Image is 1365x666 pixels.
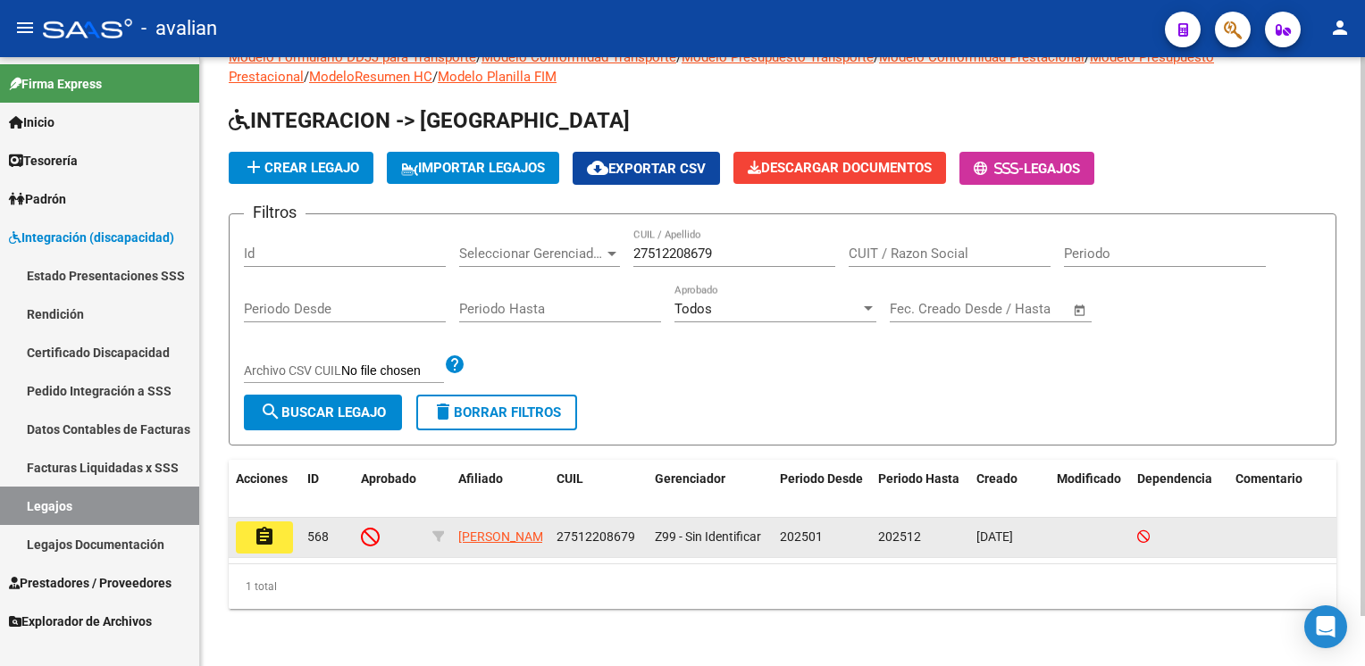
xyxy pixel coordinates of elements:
button: Borrar Filtros [416,395,577,430]
a: Modelo Formulario DDJJ para Transporte [229,49,476,65]
button: -Legajos [959,152,1094,185]
div: Open Intercom Messenger [1304,605,1347,648]
span: CUIL [557,471,583,486]
a: ModeloResumen HC [309,69,432,85]
datatable-header-cell: Afiliado [451,460,549,519]
span: Tesorería [9,151,78,171]
span: Aprobado [361,471,416,486]
span: Creado [976,471,1017,486]
a: Modelo Presupuesto Transporte [682,49,874,65]
a: Modelo Conformidad Prestacional [879,49,1084,65]
span: Archivo CSV CUIL [244,363,341,378]
span: Crear Legajo [243,160,359,176]
mat-icon: delete [432,401,454,422]
a: Modelo Planilla FIM [438,69,557,85]
mat-icon: search [260,401,281,422]
span: Modificado [1057,471,1121,486]
datatable-header-cell: ID [300,460,354,519]
span: [DATE] [976,529,1013,544]
button: Crear Legajo [229,152,373,184]
span: Integración (discapacidad) [9,228,174,247]
span: Acciones [236,471,288,486]
span: Inicio [9,112,54,132]
datatable-header-cell: CUIL [549,460,648,519]
span: Explorador de Archivos [9,612,152,631]
span: 202512 [878,529,921,544]
span: Borrar Filtros [432,404,561,420]
input: Fecha fin [978,301,1065,317]
mat-icon: cloud_download [587,157,608,179]
span: Todos [674,301,712,317]
span: Prestadores / Proveedores [9,573,172,593]
span: Buscar Legajo [260,404,386,420]
span: 568 [307,529,329,544]
datatable-header-cell: Comentario [1228,460,1336,519]
datatable-header-cell: Acciones [229,460,300,519]
span: Padrón [9,189,66,209]
span: 202501 [780,529,823,544]
datatable-header-cell: Periodo Desde [773,460,871,519]
div: 1 total [229,564,1336,609]
span: Descargar Documentos [748,160,932,176]
h3: Filtros [244,200,306,225]
a: Modelo Conformidad Transporte [482,49,676,65]
span: INTEGRACION -> [GEOGRAPHIC_DATA] [229,108,630,133]
span: IMPORTAR LEGAJOS [401,160,545,176]
span: Dependencia [1137,471,1212,486]
span: ID [307,471,319,486]
span: Periodo Hasta [878,471,959,486]
input: Fecha inicio [890,301,962,317]
button: Open calendar [1070,300,1091,321]
mat-icon: add [243,156,264,178]
datatable-header-cell: Gerenciador [648,460,773,519]
span: Firma Express [9,74,102,94]
span: Legajos [1024,161,1080,177]
button: Buscar Legajo [244,395,402,430]
span: Periodo Desde [780,471,863,486]
input: Archivo CSV CUIL [341,363,444,379]
span: Seleccionar Gerenciador [459,246,604,262]
span: Z99 - Sin Identificar [655,529,761,544]
button: IMPORTAR LEGAJOS [387,152,559,184]
datatable-header-cell: Creado [969,460,1050,519]
span: - [974,161,1024,177]
mat-icon: person [1329,17,1351,38]
datatable-header-cell: Dependencia [1130,460,1228,519]
span: Afiliado [458,471,503,486]
datatable-header-cell: Aprobado [354,460,425,519]
span: Gerenciador [655,471,725,486]
button: Descargar Documentos [733,152,946,184]
datatable-header-cell: Modificado [1050,460,1130,519]
button: Exportar CSV [573,152,720,185]
mat-icon: help [444,354,465,375]
mat-icon: assignment [254,526,275,547]
mat-icon: menu [14,17,36,38]
span: Exportar CSV [587,161,706,177]
span: 27512208679 [557,529,635,544]
datatable-header-cell: Periodo Hasta [871,460,969,519]
div: / / / / / / [229,47,1336,609]
span: [PERSON_NAME] [458,529,554,544]
span: - avalian [141,9,217,48]
span: Comentario [1235,471,1302,486]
